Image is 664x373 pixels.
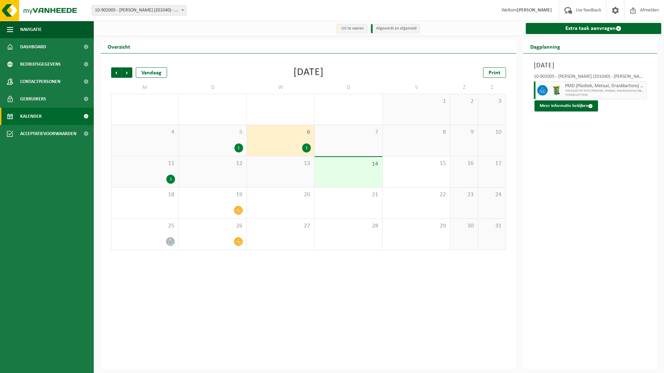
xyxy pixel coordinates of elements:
[20,125,76,142] span: Acceptatievoorwaarden
[526,23,662,34] a: Extra taak aanvragen
[115,222,175,230] span: 25
[386,191,447,199] span: 22
[182,160,243,167] span: 12
[250,160,311,167] span: 13
[122,67,132,78] span: Volgende
[136,67,167,78] div: Vandaag
[565,83,645,89] span: PMD (Plastiek, Metaal, Drankkartons) (bedrijven)
[565,93,645,97] span: T250001377358
[115,191,175,199] span: 18
[20,21,42,38] span: Navigatie
[20,73,60,90] span: Contactpersonen
[478,81,506,94] td: Z
[386,222,447,230] span: 29
[551,85,562,96] img: WB-0240-HPE-GN-50
[534,74,647,81] div: 10-902005 - [PERSON_NAME] (201040) - [PERSON_NAME]
[482,160,502,167] span: 17
[454,98,474,105] span: 2
[92,6,186,15] span: 10-902005 - AVA RONSE (201040) - RONSE
[565,89,645,93] span: WB-0240-HP PMD (Plastiek, Metaal, Drankkartons) (bedrijven)
[523,40,567,53] h2: Dagplanning
[182,129,243,136] span: 5
[20,38,46,56] span: Dashboard
[386,160,447,167] span: 15
[318,129,379,136] span: 7
[517,8,552,13] strong: [PERSON_NAME]
[383,81,450,94] td: V
[482,98,502,105] span: 3
[336,24,367,33] li: Uit te voeren
[234,143,243,152] div: 1
[101,40,137,53] h2: Overzicht
[318,191,379,199] span: 21
[166,175,175,184] div: 1
[179,81,247,94] td: D
[115,160,175,167] span: 11
[111,81,179,94] td: M
[92,5,186,16] span: 10-902005 - AVA RONSE (201040) - RONSE
[489,70,500,76] span: Print
[182,191,243,199] span: 19
[115,129,175,136] span: 4
[318,222,379,230] span: 28
[450,81,478,94] td: Z
[534,60,647,71] h3: [DATE]
[482,222,502,230] span: 31
[250,222,311,230] span: 27
[386,129,447,136] span: 8
[371,24,420,33] li: Afgewerkt en afgemeld
[454,129,474,136] span: 9
[250,129,311,136] span: 6
[482,191,502,199] span: 24
[247,81,315,94] td: W
[20,108,42,125] span: Kalender
[20,56,61,73] span: Bedrijfsgegevens
[454,222,474,230] span: 30
[111,67,122,78] span: Vorige
[250,191,311,199] span: 20
[482,129,502,136] span: 10
[182,222,243,230] span: 26
[302,143,311,152] div: 1
[483,67,506,78] a: Print
[454,160,474,167] span: 16
[318,160,379,168] span: 14
[293,67,324,78] div: [DATE]
[454,191,474,199] span: 23
[534,100,598,111] button: Meer informatie bekijken
[315,81,382,94] td: D
[20,90,46,108] span: Gebruikers
[386,98,447,105] span: 1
